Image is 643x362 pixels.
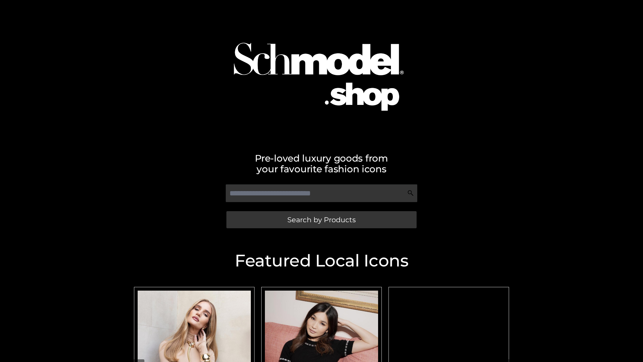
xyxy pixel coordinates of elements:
[287,216,356,223] span: Search by Products
[407,190,414,196] img: Search Icon
[131,153,512,174] h2: Pre-loved luxury goods from your favourite fashion icons
[131,252,512,269] h2: Featured Local Icons​
[226,211,417,228] a: Search by Products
